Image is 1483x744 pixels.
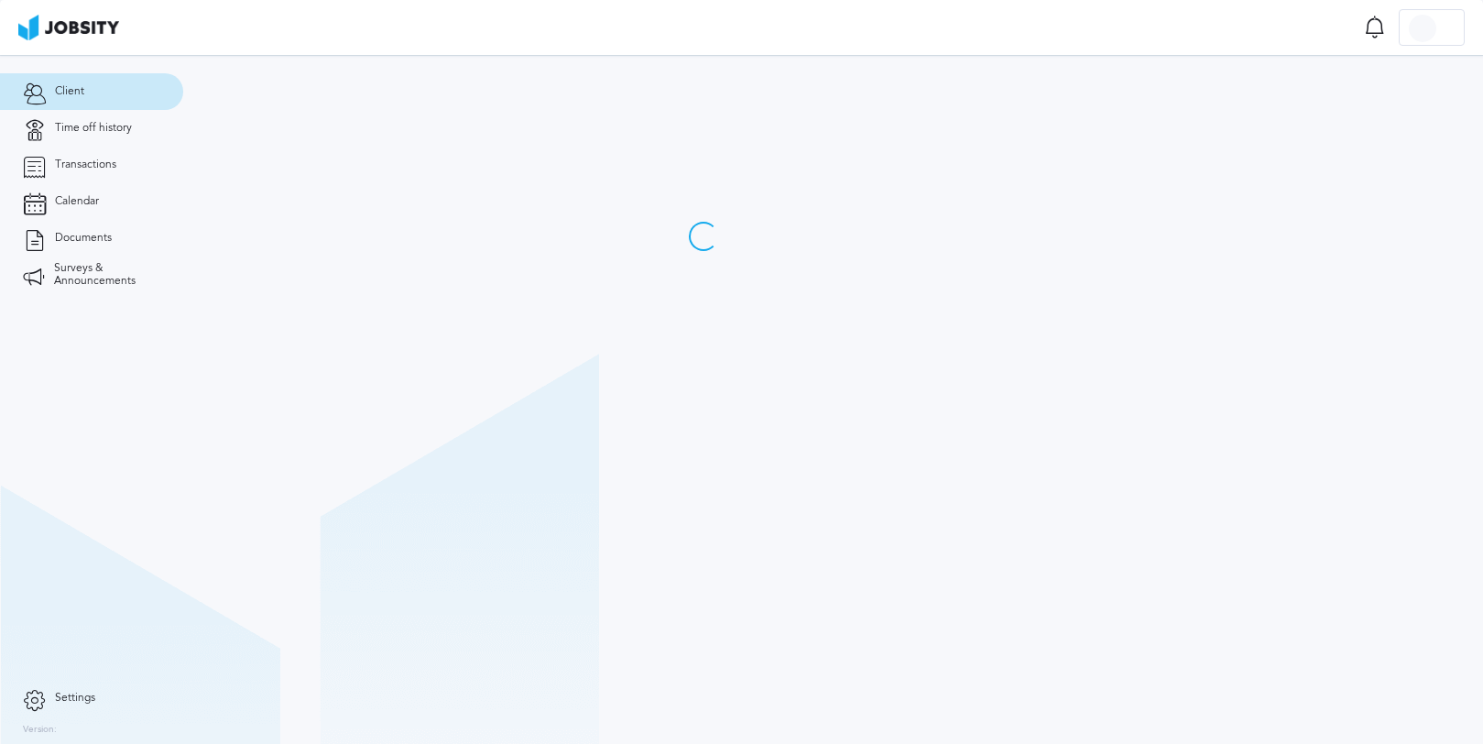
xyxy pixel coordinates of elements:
[55,692,95,705] span: Settings
[55,122,132,135] span: Time off history
[55,195,99,208] span: Calendar
[55,159,116,171] span: Transactions
[18,15,119,40] img: ab4bad089aa723f57921c736e9817d99.png
[23,725,57,736] label: Version:
[54,262,160,288] span: Surveys & Announcements
[55,232,112,245] span: Documents
[55,85,84,98] span: Client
